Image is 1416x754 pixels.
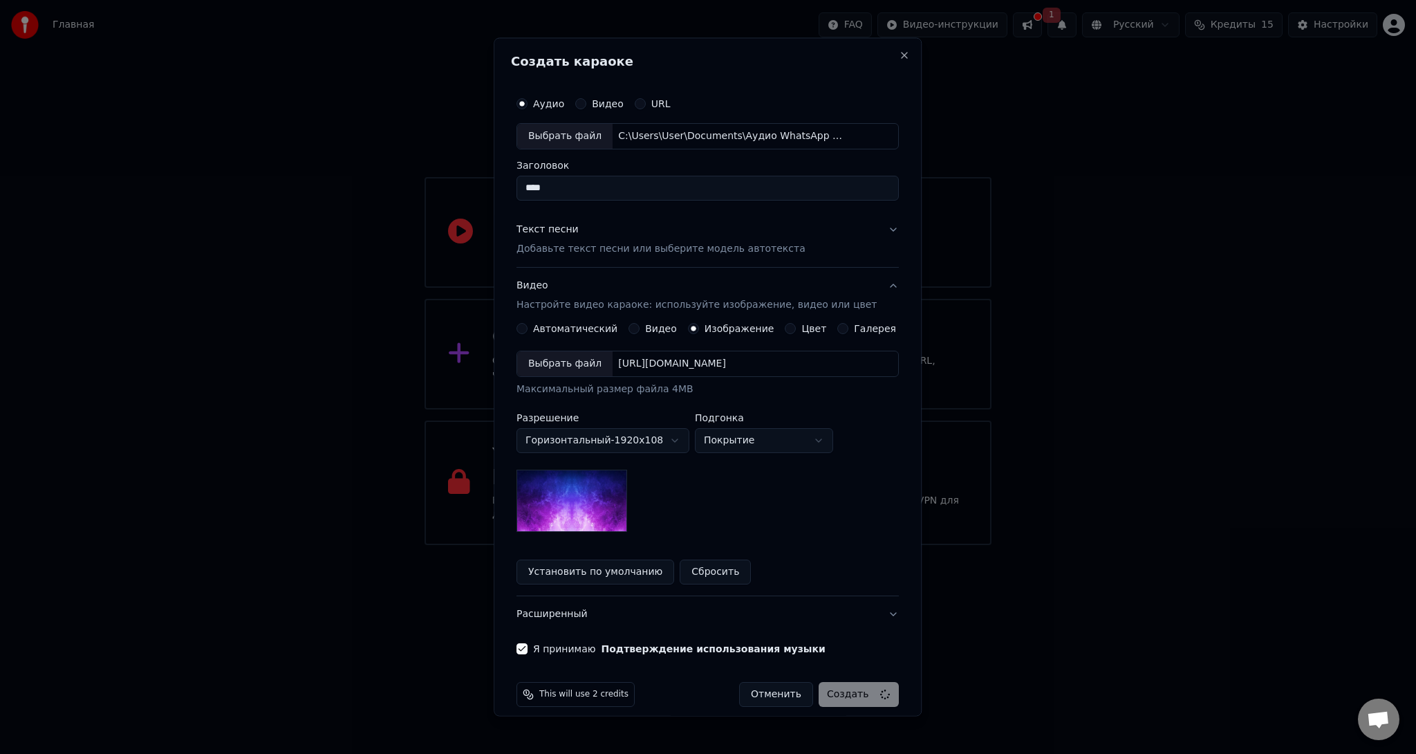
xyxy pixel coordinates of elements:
[516,412,689,422] label: Разрешение
[516,382,899,396] div: Максимальный размер файла 4MB
[695,412,833,422] label: Подгонка
[855,323,897,333] label: Галерея
[602,643,826,653] button: Я принимаю
[516,297,877,311] p: Настройте видео караоке: используйте изображение, видео или цвет
[533,323,617,333] label: Автоматический
[517,351,613,376] div: Выбрать файл
[516,267,899,322] button: ВидеоНастройте видео караоке: используйте изображение, видео или цвет
[539,688,628,699] span: This will use 2 credits
[516,322,899,595] div: ВидеоНастройте видео караоке: используйте изображение, видео или цвет
[680,559,752,584] button: Сбросить
[517,124,613,149] div: Выбрать файл
[511,55,904,68] h2: Создать караоке
[613,129,848,143] div: C:\Users\User\Documents\Аудио WhatsApp [DATE] в 15.07.03_1015ca85.mp3
[516,160,899,169] label: Заголовок
[516,278,877,311] div: Видео
[516,241,805,255] p: Добавьте текст песни или выберите модель автотекста
[592,99,624,109] label: Видео
[645,323,677,333] label: Видео
[516,596,899,632] button: Расширенный
[613,356,732,370] div: [URL][DOMAIN_NAME]
[516,211,899,266] button: Текст песниДобавьте текст песни или выберите модель автотекста
[651,99,671,109] label: URL
[802,323,827,333] label: Цвет
[705,323,774,333] label: Изображение
[739,681,813,706] button: Отменить
[516,559,674,584] button: Установить по умолчанию
[516,222,579,236] div: Текст песни
[533,99,564,109] label: Аудио
[533,643,826,653] label: Я принимаю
